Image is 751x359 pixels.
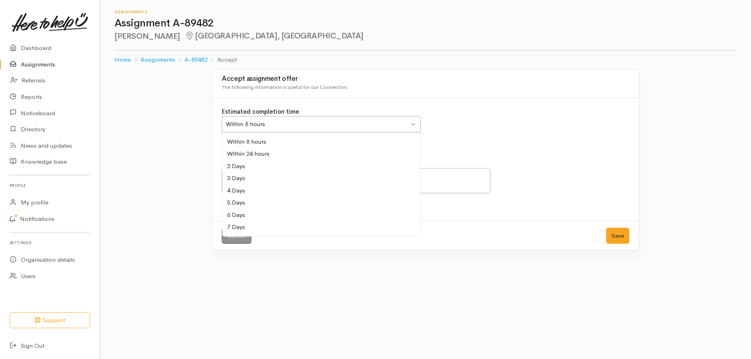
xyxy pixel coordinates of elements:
div: 2 Days [222,160,420,172]
label: Estimated completion time [222,107,299,116]
span: The following information is useful for our Connectors [222,84,347,90]
div: Within 8 hours [222,136,420,148]
h6: Assignments [114,10,737,14]
h3: Accept assignment offer [222,75,629,83]
button: Support [10,312,90,329]
a: Home [114,55,131,64]
div: Within 8 hours [226,120,409,129]
div: 4 Days [222,185,420,197]
li: Accept [207,55,237,64]
h2: [PERSON_NAME] [114,32,737,41]
div: 3 Days [222,172,420,185]
button: Save [606,228,629,244]
div: Within 24 hours [222,148,420,160]
nav: breadcrumb [114,50,737,69]
span: [GEOGRAPHIC_DATA], [GEOGRAPHIC_DATA] [185,31,363,41]
div: 6 Days [222,209,420,221]
a: Assignments [141,55,175,64]
div: 5 Days [222,197,420,209]
div: 7 Days [222,221,420,233]
h6: Profile [10,180,90,191]
h1: Assignment A-89482 [114,18,737,29]
a: A-89482 [185,55,207,64]
h6: Settings [10,237,90,248]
